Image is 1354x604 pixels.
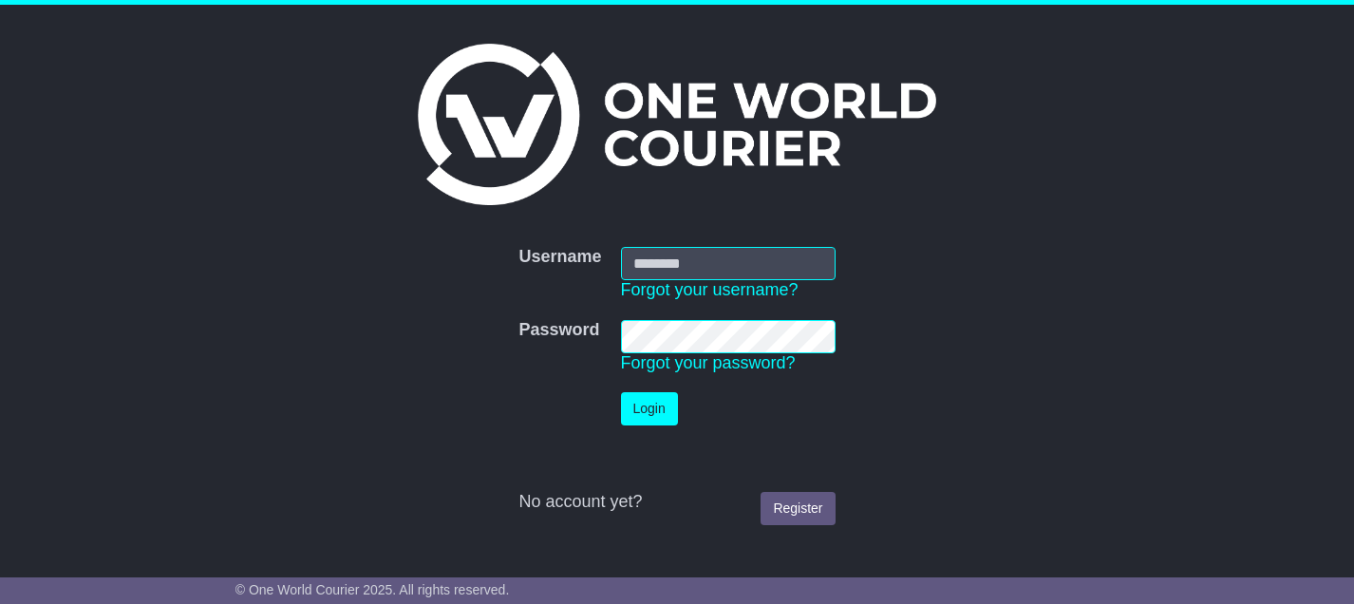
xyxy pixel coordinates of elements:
[418,44,936,205] img: One World
[518,320,599,341] label: Password
[621,280,799,299] a: Forgot your username?
[621,353,796,372] a: Forgot your password?
[621,392,678,425] button: Login
[518,247,601,268] label: Username
[761,492,835,525] a: Register
[235,582,510,597] span: © One World Courier 2025. All rights reserved.
[518,492,835,513] div: No account yet?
